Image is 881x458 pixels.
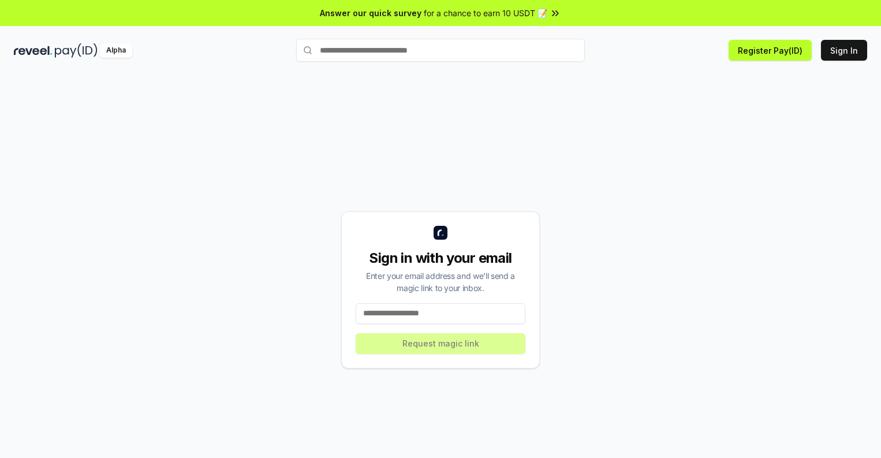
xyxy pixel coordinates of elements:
div: Enter your email address and we’ll send a magic link to your inbox. [356,270,525,294]
span: for a chance to earn 10 USDT 📝 [424,7,547,19]
span: Answer our quick survey [320,7,421,19]
button: Register Pay(ID) [729,40,812,61]
img: pay_id [55,43,98,58]
img: logo_small [434,226,447,240]
button: Sign In [821,40,867,61]
div: Sign in with your email [356,249,525,267]
div: Alpha [100,43,132,58]
img: reveel_dark [14,43,53,58]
